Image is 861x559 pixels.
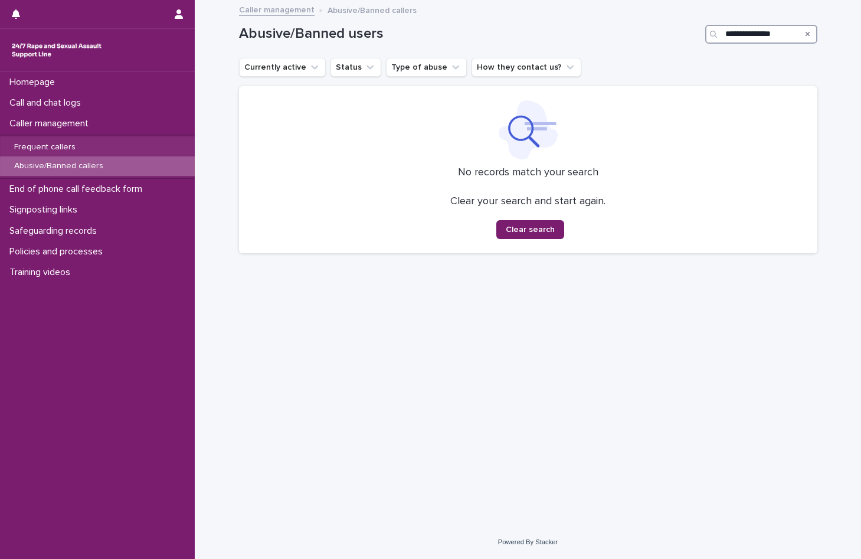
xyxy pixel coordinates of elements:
[496,220,564,239] button: Clear search
[386,58,467,77] button: Type of abuse
[498,538,558,545] a: Powered By Stacker
[5,77,64,88] p: Homepage
[5,246,112,257] p: Policies and processes
[450,195,605,208] p: Clear your search and start again.
[239,2,315,16] a: Caller management
[239,58,326,77] button: Currently active
[239,25,700,43] h1: Abusive/Banned users
[330,58,381,77] button: Status
[5,267,80,278] p: Training videos
[328,3,417,16] p: Abusive/Banned callers
[5,142,85,152] p: Frequent callers
[5,161,113,171] p: Abusive/Banned callers
[5,225,106,237] p: Safeguarding records
[9,38,104,62] img: rhQMoQhaT3yELyF149Cw
[506,225,555,234] span: Clear search
[472,58,581,77] button: How they contact us?
[705,25,817,44] input: Search
[253,166,803,179] p: No records match your search
[5,184,152,195] p: End of phone call feedback form
[5,118,98,129] p: Caller management
[5,204,87,215] p: Signposting links
[5,97,90,109] p: Call and chat logs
